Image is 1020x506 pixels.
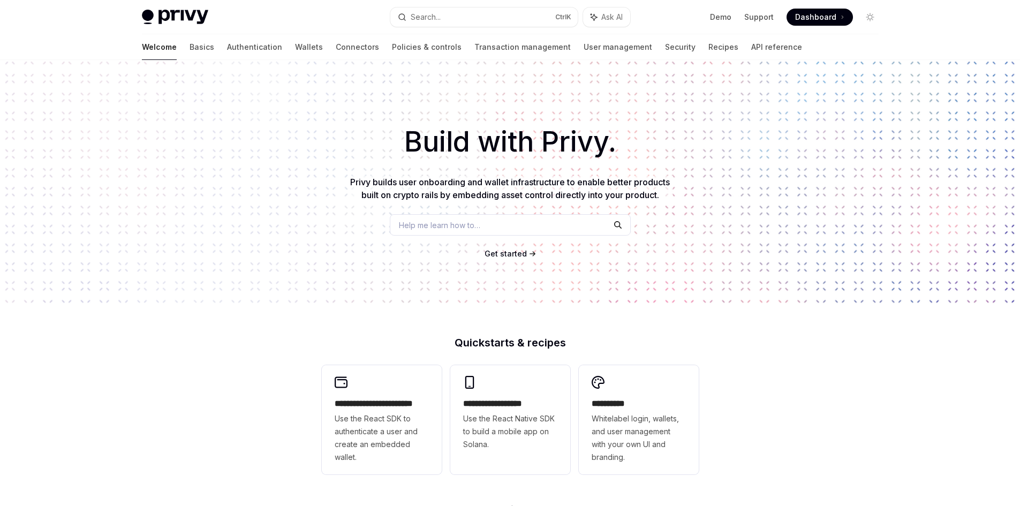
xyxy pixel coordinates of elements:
[584,34,652,60] a: User management
[390,7,578,27] button: Search...CtrlK
[295,34,323,60] a: Wallets
[665,34,696,60] a: Security
[601,12,623,22] span: Ask AI
[555,13,571,21] span: Ctrl K
[142,34,177,60] a: Welcome
[450,365,570,474] a: **** **** **** ***Use the React Native SDK to build a mobile app on Solana.
[592,412,686,464] span: Whitelabel login, wallets, and user management with your own UI and branding.
[579,365,699,474] a: **** *****Whitelabel login, wallets, and user management with your own UI and branding.
[322,337,699,348] h2: Quickstarts & recipes
[485,248,527,259] a: Get started
[862,9,879,26] button: Toggle dark mode
[787,9,853,26] a: Dashboard
[350,177,670,200] span: Privy builds user onboarding and wallet infrastructure to enable better products built on crypto ...
[336,34,379,60] a: Connectors
[751,34,802,60] a: API reference
[744,12,774,22] a: Support
[411,11,441,24] div: Search...
[795,12,836,22] span: Dashboard
[227,34,282,60] a: Authentication
[474,34,571,60] a: Transaction management
[17,121,1003,163] h1: Build with Privy.
[399,220,480,231] span: Help me learn how to…
[335,412,429,464] span: Use the React SDK to authenticate a user and create an embedded wallet.
[485,249,527,258] span: Get started
[190,34,214,60] a: Basics
[142,10,208,25] img: light logo
[583,7,630,27] button: Ask AI
[392,34,462,60] a: Policies & controls
[463,412,557,451] span: Use the React Native SDK to build a mobile app on Solana.
[708,34,738,60] a: Recipes
[710,12,731,22] a: Demo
